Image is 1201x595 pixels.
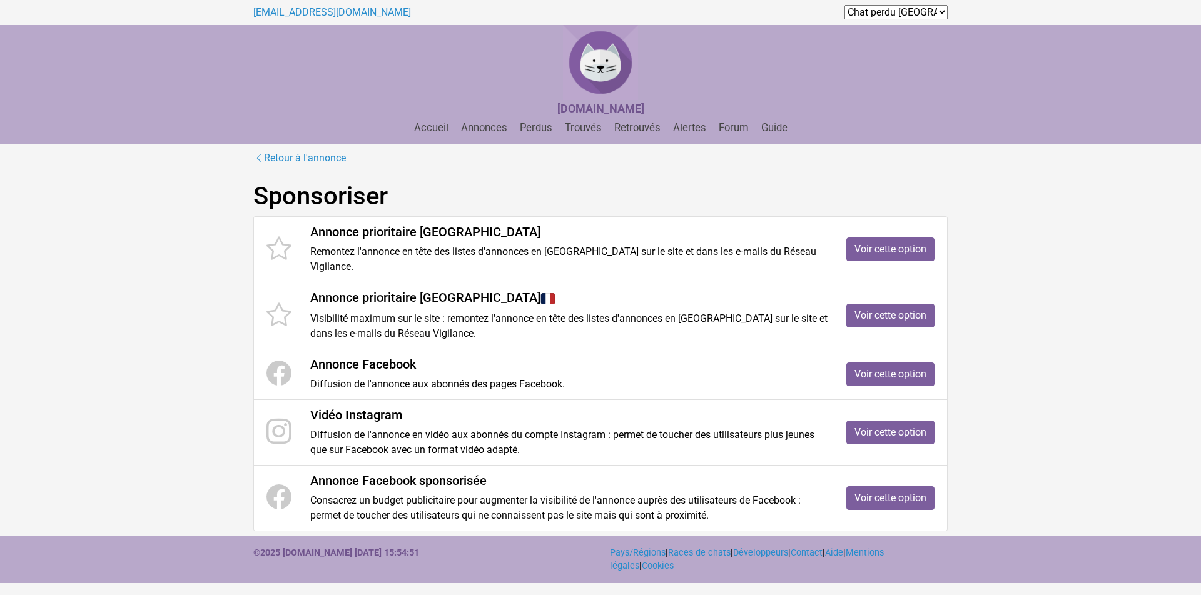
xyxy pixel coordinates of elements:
p: Remontez l'annonce en tête des listes d'annonces en [GEOGRAPHIC_DATA] sur le site et dans les e-m... [310,244,828,274]
a: Guide [756,122,793,134]
a: Voir cette option [846,421,935,444]
h4: Annonce Facebook sponsorisée [310,473,828,488]
a: Annonces [456,122,512,134]
p: Diffusion de l'annonce en vidéo aux abonnés du compte Instagram : permet de toucher des utilisate... [310,427,828,457]
a: Voir cette option [846,304,935,327]
a: Développeurs [733,547,788,558]
h4: Annonce prioritaire [GEOGRAPHIC_DATA] [310,290,828,306]
p: Visibilité maximum sur le site : remontez l'annonce en tête des listes d'annonces en [GEOGRAPHIC_... [310,311,828,341]
a: Retour à l'annonce [253,150,347,166]
a: Alertes [668,122,711,134]
h1: Sponsoriser [253,181,948,211]
strong: ©2025 [DOMAIN_NAME] [DATE] 15:54:51 [253,547,419,558]
a: Pays/Régions [610,547,666,558]
a: Voir cette option [846,237,935,261]
a: Races de chats [668,547,731,558]
a: Accueil [409,122,454,134]
img: France [540,291,555,306]
a: Perdus [515,122,557,134]
strong: [DOMAIN_NAME] [557,102,644,115]
a: Forum [714,122,754,134]
a: [DOMAIN_NAME] [557,103,644,115]
a: Cookies [642,561,674,571]
a: Aide [825,547,843,558]
div: | | | | | | [600,546,957,573]
a: Voir cette option [846,362,935,386]
a: Trouvés [560,122,607,134]
a: Contact [791,547,823,558]
p: Consacrez un budget publicitaire pour augmenter la visibilité de l'annonce auprès des utilisateur... [310,493,828,523]
p: Diffusion de l'annonce aux abonnés des pages Facebook. [310,377,828,392]
h4: Annonce prioritaire [GEOGRAPHIC_DATA] [310,224,828,239]
h4: Annonce Facebook [310,357,828,372]
h4: Vidéo Instagram [310,407,828,422]
img: Chat Perdu France [563,25,638,100]
a: Retrouvés [609,122,666,134]
a: [EMAIL_ADDRESS][DOMAIN_NAME] [253,6,411,18]
a: Voir cette option [846,486,935,510]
